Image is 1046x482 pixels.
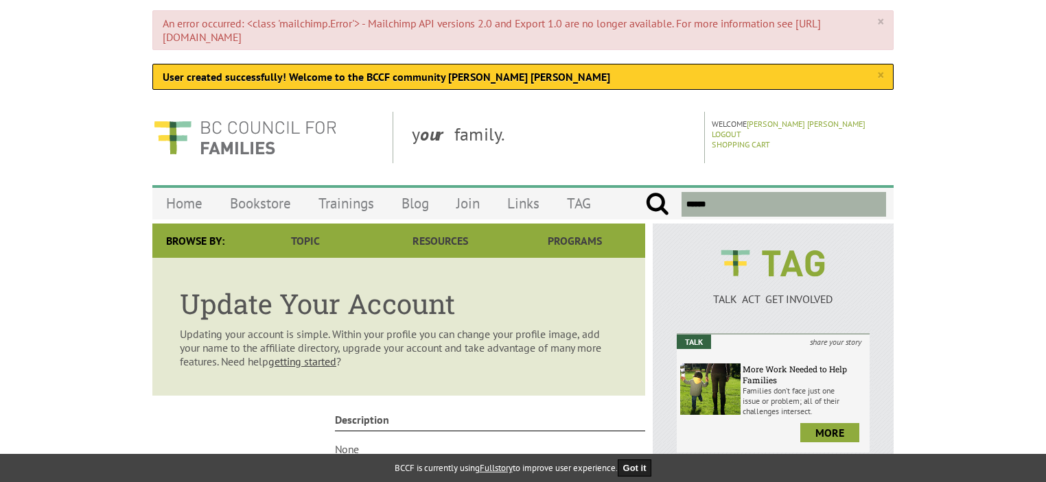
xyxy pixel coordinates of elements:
a: Links [493,187,553,219]
a: more [800,423,859,442]
em: Talk [677,335,711,349]
p: Welcome [712,119,890,129]
i: share your story [802,335,870,349]
h4: Description [335,413,646,431]
img: BCCF's TAG Logo [711,237,835,289]
a: Trainings [305,187,388,219]
a: Topic [238,224,373,258]
button: Got it [618,459,652,477]
a: × [877,69,883,82]
a: [PERSON_NAME] [PERSON_NAME] [747,119,865,129]
a: TALK ACT GET INVOLVED [677,278,870,306]
img: BC Council for FAMILIES [152,112,338,163]
a: × [877,15,883,29]
a: Fullstory [480,462,513,474]
a: Join [443,187,493,219]
input: Submit [645,192,669,217]
div: y family. [401,112,705,163]
a: Bookstore [216,187,305,219]
a: Logout [712,129,741,139]
div: An error occurred: <class 'mailchimp.Error'> - Mailchimp API versions 2.0 and Export 1.0 are no l... [152,10,894,50]
a: Resources [373,224,507,258]
a: Programs [508,224,642,258]
strong: our [420,123,454,145]
a: getting started [268,354,336,368]
a: Shopping Cart [712,139,770,149]
h6: More Work Needed to Help Families [743,363,866,385]
a: Home [152,187,216,219]
h1: Update Your Account [180,285,618,322]
a: Blog [388,187,443,219]
div: Browse By: [152,224,238,258]
article: Updating your account is simple. Within your profile you can change your profile image, add your ... [152,258,645,396]
a: TAG [553,187,605,219]
div: User created successfully! Welcome to the BCCF community [PERSON_NAME] [PERSON_NAME] [152,64,894,90]
p: None [335,442,646,456]
p: TALK ACT GET INVOLVED [677,292,870,306]
p: Families don’t face just one issue or problem; all of their challenges intersect. [743,385,866,416]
